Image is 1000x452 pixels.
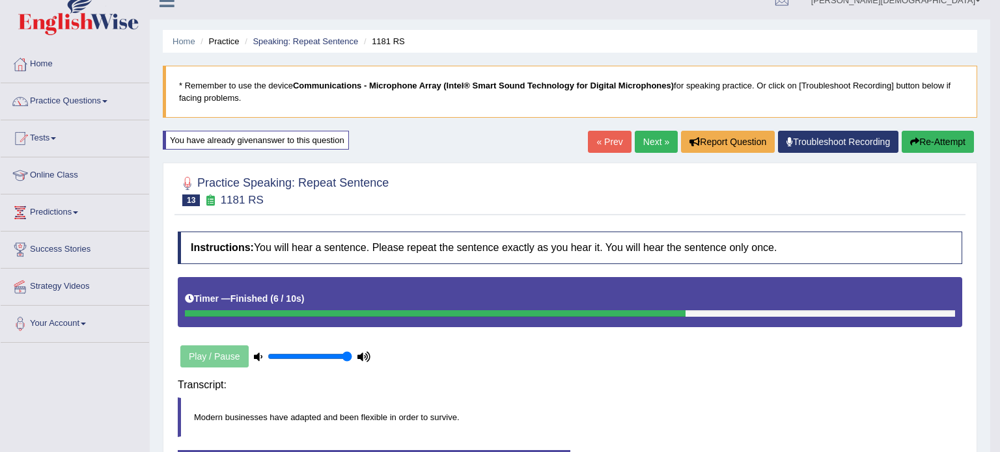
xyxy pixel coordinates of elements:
a: Strategy Videos [1,269,149,301]
a: Predictions [1,194,149,227]
b: 6 / 10s [273,293,301,304]
b: Communications - Microphone Array (Intel® Smart Sound Technology for Digital Microphones) [293,81,674,90]
b: Finished [230,293,268,304]
a: Your Account [1,306,149,338]
span: 13 [182,194,200,206]
h5: Timer — [185,294,304,304]
a: Home [1,46,149,79]
a: Next » [635,131,678,153]
a: Speaking: Repeat Sentence [253,36,358,46]
li: Practice [197,35,239,47]
button: Report Question [681,131,775,153]
b: ( [270,293,273,304]
a: Success Stories [1,232,149,264]
b: ) [301,293,305,304]
b: Instructions: [191,242,254,253]
a: Home [173,36,195,46]
blockquote: Modern businesses have adapted and been flexible in order to survive. [178,397,962,437]
div: You have already given answer to this question [163,131,349,150]
button: Re-Attempt [902,131,974,153]
blockquote: * Remember to use the device for speaking practice. Or click on [Troubleshoot Recording] button b... [163,66,977,118]
h2: Practice Speaking: Repeat Sentence [178,174,389,206]
li: 1181 RS [361,35,405,47]
a: Online Class [1,157,149,190]
a: Tests [1,120,149,153]
a: Practice Questions [1,83,149,116]
a: « Prev [588,131,631,153]
a: Troubleshoot Recording [778,131,898,153]
h4: Transcript: [178,379,962,391]
small: 1181 RS [221,194,264,206]
small: Exam occurring question [203,194,217,207]
h4: You will hear a sentence. Please repeat the sentence exactly as you hear it. You will hear the se... [178,232,962,264]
